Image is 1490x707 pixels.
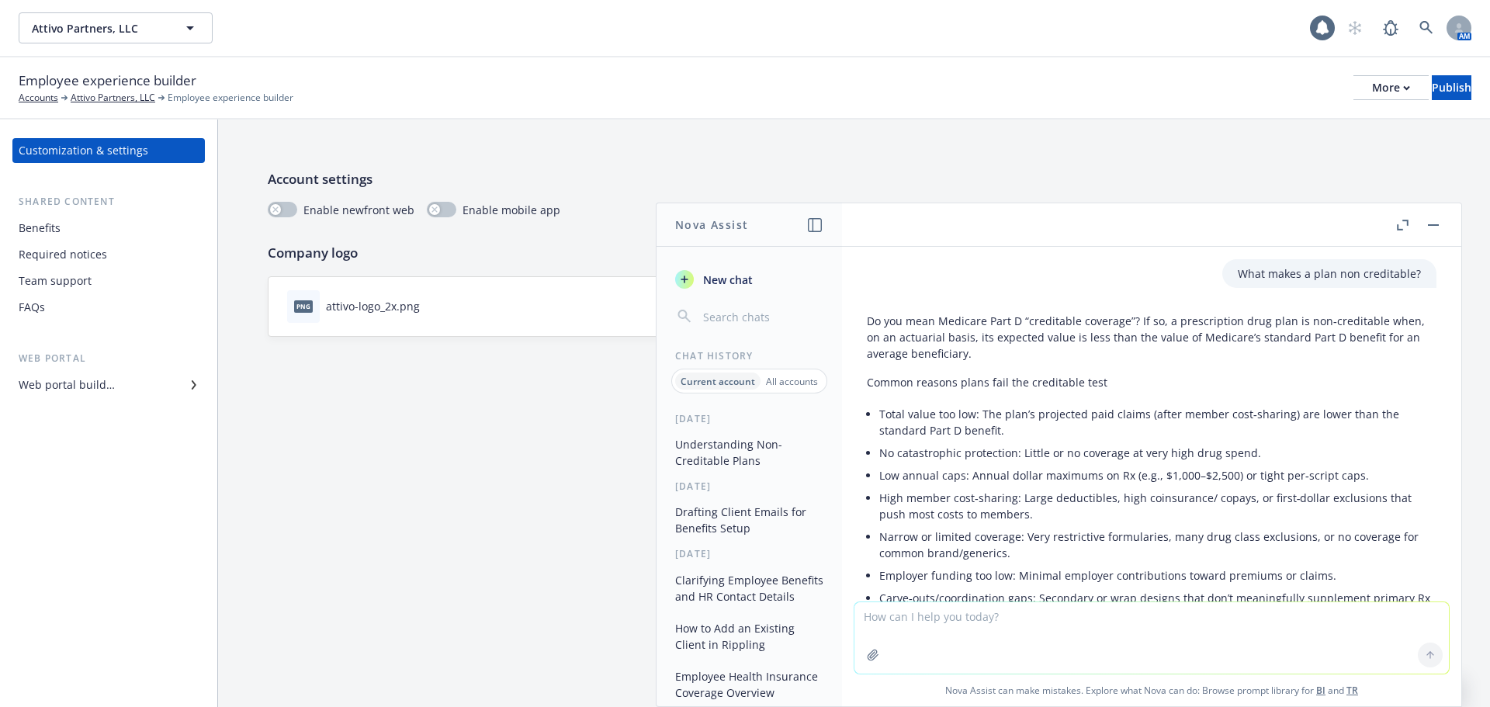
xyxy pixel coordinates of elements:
a: Start snowing [1339,12,1370,43]
p: Do you mean Medicare Part D “creditable coverage”? If so, a prescription drug plan is non‑credita... [867,313,1436,362]
div: attivo-logo_2x.png [326,298,420,314]
li: Employer funding too low: Minimal employer contributions toward premiums or claims. [879,564,1436,587]
a: FAQs [12,295,205,320]
p: Company logo [268,243,1440,263]
button: Attivo Partners, LLC [19,12,213,43]
div: [DATE] [657,547,842,560]
a: Report a Bug [1375,12,1406,43]
button: How to Add an Existing Client in Rippling [669,615,830,657]
span: Nova Assist can make mistakes. Explore what Nova can do: Browse prompt library for and [848,674,1455,706]
span: New chat [700,272,753,288]
p: Account settings [268,169,1440,189]
a: BI [1316,684,1325,697]
p: What makes a plan non creditable? [1238,265,1421,282]
div: More [1372,76,1410,99]
a: Benefits [12,216,205,241]
span: Employee experience builder [19,71,196,91]
a: Search [1411,12,1442,43]
li: High member cost‑sharing: Large deductibles, high coinsurance/ copays, or first‑dollar exclusions... [879,487,1436,525]
span: png [294,300,313,312]
a: Attivo Partners, LLC [71,91,155,105]
span: Attivo Partners, LLC [32,20,166,36]
p: Common reasons plans fail the creditable test [867,374,1436,390]
li: Low annual caps: Annual dollar maximums on Rx (e.g., $1,000–$2,500) or tight per‑script caps. [879,464,1436,487]
li: Narrow or limited coverage: Very restrictive formularies, many drug class exclusions, or no cover... [879,525,1436,564]
input: Search chats [700,306,823,328]
span: Enable newfront web [303,202,414,218]
button: Employee Health Insurance Coverage Overview [669,664,830,705]
li: Carve‑outs/coordination gaps: Secondary or wrap designs that don’t meaningfully supplement primar... [879,587,1436,626]
button: Publish [1432,75,1471,100]
p: Current account [681,375,755,388]
div: Customization & settings [19,138,148,163]
div: Team support [19,269,92,293]
a: Accounts [19,91,58,105]
p: All accounts [766,375,818,388]
div: [DATE] [657,480,842,493]
button: More [1353,75,1429,100]
button: New chat [669,265,830,293]
div: Web portal [12,351,205,366]
button: Clarifying Employee Benefits and HR Contact Details [669,567,830,609]
li: No catastrophic protection: Little or no coverage at very high drug spend. [879,442,1436,464]
div: FAQs [19,295,45,320]
a: TR [1346,684,1358,697]
button: download file [426,298,438,314]
div: Publish [1432,76,1471,99]
li: Total value too low: The plan’s projected paid claims (after member cost‑sharing) are lower than ... [879,403,1436,442]
span: Employee experience builder [168,91,293,105]
a: Team support [12,269,205,293]
div: Chat History [657,349,842,362]
a: Required notices [12,242,205,267]
div: [DATE] [657,412,842,425]
div: Required notices [19,242,107,267]
div: Shared content [12,194,205,210]
h1: Nova Assist [675,217,748,233]
a: Customization & settings [12,138,205,163]
div: Benefits [19,216,61,241]
div: Web portal builder [19,373,115,397]
a: Web portal builder [12,373,205,397]
span: Enable mobile app [463,202,560,218]
button: Drafting Client Emails for Benefits Setup [669,499,830,541]
button: Understanding Non-Creditable Plans [669,431,830,473]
